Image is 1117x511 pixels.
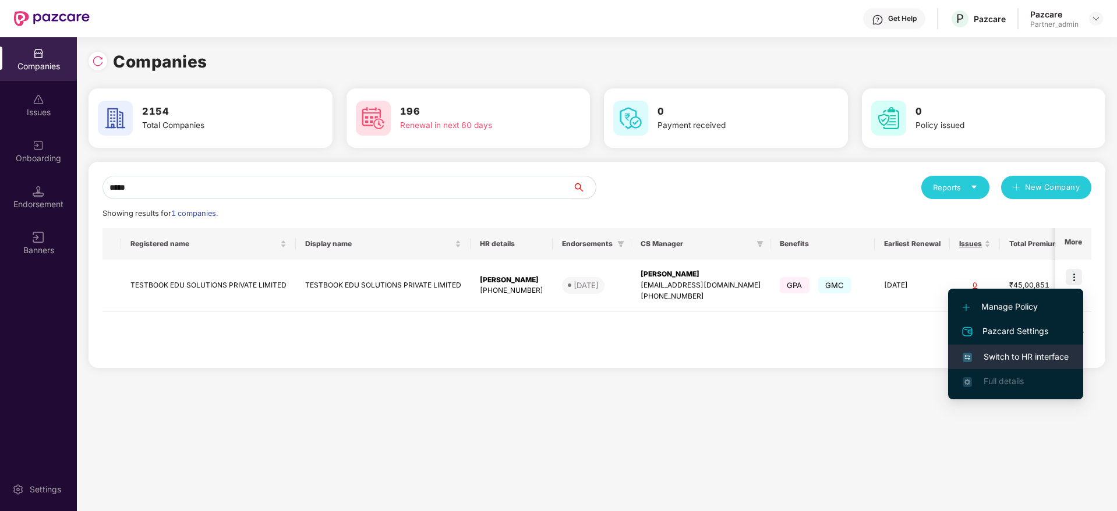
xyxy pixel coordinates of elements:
div: Renewal in next 60 days [400,119,547,132]
div: Pazcare [1030,9,1079,20]
th: More [1055,228,1091,260]
img: New Pazcare Logo [14,11,90,26]
div: [PHONE_NUMBER] [641,291,761,302]
h1: Companies [113,49,207,74]
th: Benefits [770,228,875,260]
img: svg+xml;base64,PHN2ZyBpZD0iSGVscC0zMngzMiIgeG1sbnM9Imh0dHA6Ly93d3cudzMub3JnLzIwMDAvc3ZnIiB3aWR0aD... [872,14,883,26]
div: Get Help [888,14,917,23]
div: [PERSON_NAME] [480,275,543,286]
span: plus [1013,183,1020,193]
th: Registered name [121,228,296,260]
div: Reports [933,182,978,193]
div: 0 [959,280,991,291]
th: Display name [296,228,471,260]
img: svg+xml;base64,PHN2ZyB3aWR0aD0iMTYiIGhlaWdodD0iMTYiIHZpZXdCb3g9IjAgMCAxNiAxNiIgZmlsbD0ibm9uZSIgeG... [33,232,44,243]
span: GPA [780,277,810,293]
span: filter [617,240,624,247]
button: plusNew Company [1001,176,1091,199]
div: Policy issued [915,119,1062,132]
div: ₹45,00,851 [1009,280,1067,291]
span: New Company [1025,182,1080,193]
span: Issues [959,239,982,249]
div: [PERSON_NAME] [641,269,761,280]
span: filter [615,237,627,251]
span: Registered name [130,239,278,249]
th: Earliest Renewal [875,228,950,260]
img: svg+xml;base64,PHN2ZyB4bWxucz0iaHR0cDovL3d3dy53My5vcmcvMjAwMC9zdmciIHdpZHRoPSIyNCIgaGVpZ2h0PSIyNC... [960,325,974,339]
span: Switch to HR interface [963,350,1069,363]
div: Payment received [658,119,804,132]
div: Total Companies [142,119,289,132]
th: Total Premium [1000,228,1077,260]
span: P [956,12,964,26]
span: Pazcard Settings [963,325,1069,339]
img: svg+xml;base64,PHN2ZyBpZD0iU2V0dGluZy0yMHgyMCIgeG1sbnM9Imh0dHA6Ly93d3cudzMub3JnLzIwMDAvc3ZnIiB3aW... [12,484,24,495]
span: filter [754,237,766,251]
div: [EMAIL_ADDRESS][DOMAIN_NAME] [641,280,761,291]
span: Endorsements [562,239,613,249]
img: svg+xml;base64,PHN2ZyB4bWxucz0iaHR0cDovL3d3dy53My5vcmcvMjAwMC9zdmciIHdpZHRoPSIxMi4yMDEiIGhlaWdodD... [963,304,970,311]
span: CS Manager [641,239,752,249]
div: Pazcare [974,13,1006,24]
td: [DATE] [875,260,950,312]
th: HR details [471,228,553,260]
h3: 0 [915,104,1062,119]
div: [PHONE_NUMBER] [480,285,543,296]
span: Display name [305,239,453,249]
span: search [572,183,596,192]
span: filter [757,240,763,247]
img: svg+xml;base64,PHN2ZyB4bWxucz0iaHR0cDovL3d3dy53My5vcmcvMjAwMC9zdmciIHdpZHRoPSI2MCIgaGVpZ2h0PSI2MC... [356,101,391,136]
td: TESTBOOK EDU SOLUTIONS PRIVATE LIMITED [296,260,471,312]
button: search [572,176,596,199]
span: Total Premium [1009,239,1059,249]
img: svg+xml;base64,PHN2ZyB4bWxucz0iaHR0cDovL3d3dy53My5vcmcvMjAwMC9zdmciIHdpZHRoPSIxNiIgaGVpZ2h0PSIxNi... [963,353,972,362]
h3: 2154 [142,104,289,119]
img: svg+xml;base64,PHN2ZyBpZD0iSXNzdWVzX2Rpc2FibGVkIiB4bWxucz0iaHR0cDovL3d3dy53My5vcmcvMjAwMC9zdmciIH... [33,94,44,105]
img: svg+xml;base64,PHN2ZyBpZD0iUmVsb2FkLTMyeDMyIiB4bWxucz0iaHR0cDovL3d3dy53My5vcmcvMjAwMC9zdmciIHdpZH... [92,55,104,67]
div: Settings [26,484,65,495]
span: GMC [818,277,851,293]
h3: 196 [400,104,547,119]
img: svg+xml;base64,PHN2ZyB4bWxucz0iaHR0cDovL3d3dy53My5vcmcvMjAwMC9zdmciIHdpZHRoPSI2MCIgaGVpZ2h0PSI2MC... [98,101,133,136]
div: Partner_admin [1030,20,1079,29]
img: svg+xml;base64,PHN2ZyB4bWxucz0iaHR0cDovL3d3dy53My5vcmcvMjAwMC9zdmciIHdpZHRoPSI2MCIgaGVpZ2h0PSI2MC... [871,101,906,136]
span: 1 companies. [171,209,218,218]
h3: 0 [658,104,804,119]
img: svg+xml;base64,PHN2ZyB4bWxucz0iaHR0cDovL3d3dy53My5vcmcvMjAwMC9zdmciIHdpZHRoPSI2MCIgaGVpZ2h0PSI2MC... [613,101,648,136]
img: icon [1066,269,1082,285]
img: svg+xml;base64,PHN2ZyB3aWR0aD0iMTQuNSIgaGVpZ2h0PSIxNC41IiB2aWV3Qm94PSIwIDAgMTYgMTYiIGZpbGw9Im5vbm... [33,186,44,197]
div: [DATE] [574,279,599,291]
th: Issues [950,228,1000,260]
img: svg+xml;base64,PHN2ZyB3aWR0aD0iMjAiIGhlaWdodD0iMjAiIHZpZXdCb3g9IjAgMCAyMCAyMCIgZmlsbD0ibm9uZSIgeG... [33,140,44,151]
span: Full details [984,376,1024,386]
span: caret-down [970,183,978,191]
td: TESTBOOK EDU SOLUTIONS PRIVATE LIMITED [121,260,296,312]
img: svg+xml;base64,PHN2ZyBpZD0iQ29tcGFuaWVzIiB4bWxucz0iaHR0cDovL3d3dy53My5vcmcvMjAwMC9zdmciIHdpZHRoPS... [33,48,44,59]
img: svg+xml;base64,PHN2ZyBpZD0iRHJvcGRvd24tMzJ4MzIiIHhtbG5zPSJodHRwOi8vd3d3LnczLm9yZy8yMDAwL3N2ZyIgd2... [1091,14,1101,23]
img: svg+xml;base64,PHN2ZyB4bWxucz0iaHR0cDovL3d3dy53My5vcmcvMjAwMC9zdmciIHdpZHRoPSIxNi4zNjMiIGhlaWdodD... [963,377,972,386]
span: Showing results for [102,209,218,218]
span: Manage Policy [963,300,1069,313]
